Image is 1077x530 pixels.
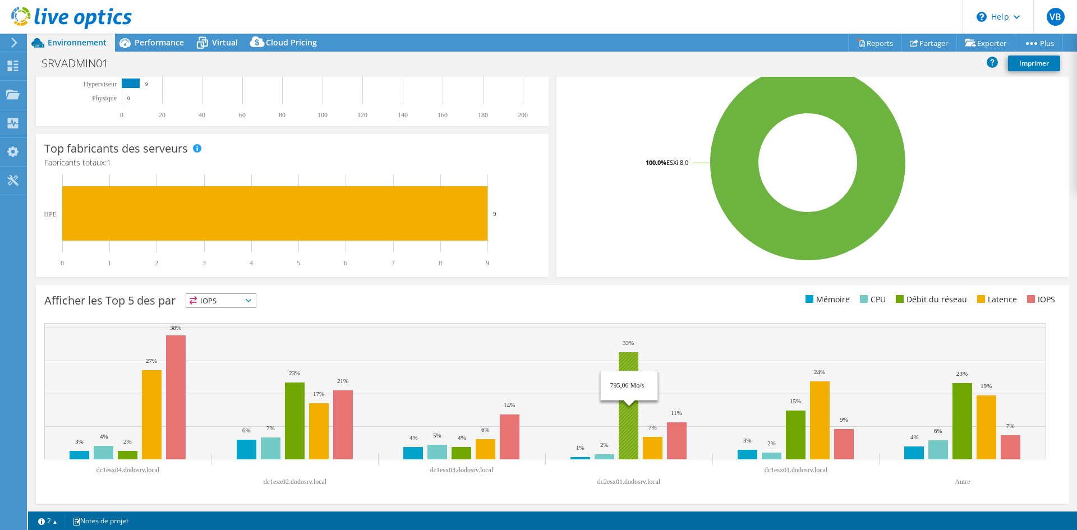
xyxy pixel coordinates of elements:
[146,357,157,364] text: 27%
[170,324,181,331] text: 38%
[250,259,253,267] text: 4
[790,398,801,404] text: 15%
[765,466,828,474] text: dc1esx01.dodosrv.local
[92,94,117,102] text: Physique
[840,416,848,423] text: 9%
[65,514,136,528] a: Notes de projet
[279,111,286,119] text: 80
[666,158,688,167] tspan: ESXi 8.0
[910,434,919,440] text: 4%
[486,259,489,267] text: 9
[430,466,494,474] text: dc1esx03.dodosrv.local
[956,34,1015,52] a: Exporter
[392,259,395,267] text: 7
[266,425,275,431] text: 7%
[1015,34,1063,52] a: Plus
[155,259,158,267] text: 2
[202,259,206,267] text: 3
[803,293,850,306] li: Mémoire
[493,210,496,217] text: 9
[145,81,148,87] text: 9
[1006,422,1015,429] text: 7%
[48,37,107,48] span: Environnement
[518,111,528,119] text: 200
[127,95,130,101] text: 0
[767,440,776,446] text: 2%
[458,434,466,441] text: 4%
[30,514,65,528] a: 2
[433,432,441,439] text: 5%
[108,259,111,267] text: 1
[439,259,442,267] text: 8
[123,438,132,445] text: 2%
[96,466,160,474] text: dc1esx04.dodosrv.local
[297,259,300,267] text: 5
[107,157,111,168] span: 1
[1047,8,1065,26] span: VB
[212,37,238,48] span: Virtual
[504,402,515,408] text: 14%
[44,210,57,218] text: HPE
[600,441,609,448] text: 2%
[576,444,584,451] text: 1%
[84,80,117,88] text: Hyperviseur
[955,478,970,486] text: Autre
[901,34,957,52] a: Partager
[409,434,418,441] text: 4%
[199,111,205,119] text: 40
[317,111,328,119] text: 100
[623,339,634,346] text: 33%
[1024,293,1055,306] li: IOPS
[981,382,992,389] text: 19%
[934,427,942,434] text: 6%
[61,259,64,267] text: 0
[135,37,184,48] span: Performance
[266,37,317,48] span: Cloud Pricing
[120,111,123,119] text: 0
[893,293,967,306] li: Débit du réseau
[289,370,300,376] text: 23%
[100,433,108,440] text: 4%
[438,111,448,119] text: 160
[597,478,661,486] text: dc2esx01.dodosrv.local
[186,294,256,307] span: IOPS
[159,111,165,119] text: 20
[648,424,657,431] text: 7%
[956,370,968,377] text: 23%
[848,34,902,52] a: Reports
[814,368,825,375] text: 24%
[44,142,188,155] h3: Top fabricants des serveurs
[478,111,488,119] text: 180
[398,111,408,119] text: 140
[1008,56,1060,71] a: Imprimer
[36,57,126,70] h1: SRVADMIN01
[242,427,251,434] text: 6%
[313,390,324,397] text: 17%
[481,426,490,433] text: 6%
[974,293,1017,306] li: Latence
[75,438,84,445] text: 3%
[646,158,666,167] tspan: 100.0%
[264,478,327,486] text: dc1esx02.dodosrv.local
[743,437,752,444] text: 3%
[671,409,682,416] text: 11%
[857,293,886,306] li: CPU
[344,259,347,267] text: 6
[357,111,367,119] text: 120
[44,156,540,169] h4: Fabricants totaux:
[337,377,348,384] text: 21%
[239,111,246,119] text: 60
[977,12,987,22] svg: \n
